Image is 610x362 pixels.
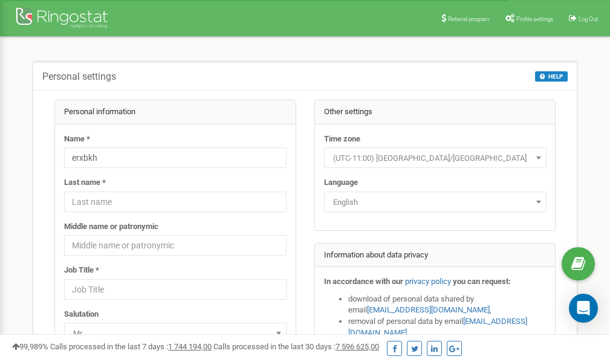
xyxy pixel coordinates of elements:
input: Name [64,147,287,168]
label: Language [324,177,358,189]
div: Information about data privacy [315,244,556,268]
span: Calls processed in the last 7 days : [50,342,212,351]
strong: In accordance with our [324,277,403,286]
a: [EMAIL_ADDRESS][DOMAIN_NAME] [367,305,490,314]
span: 99,989% [12,342,48,351]
label: Time zone [324,134,360,145]
input: Last name [64,192,287,212]
span: Profile settings [516,16,553,22]
label: Job Title * [64,265,99,276]
div: Personal information [55,100,296,124]
u: 1 744 194,00 [168,342,212,351]
li: removal of personal data by email , [348,316,547,338]
div: Open Intercom Messenger [569,294,598,323]
span: Referral program [448,16,490,22]
button: HELP [535,71,568,82]
label: Last name * [64,177,106,189]
label: Salutation [64,309,99,320]
li: download of personal data shared by email , [348,294,547,316]
strong: you can request: [453,277,511,286]
span: (UTC-11:00) Pacific/Midway [324,147,547,168]
span: English [324,192,547,212]
u: 7 596 625,00 [336,342,379,351]
input: Middle name or patronymic [64,235,287,256]
span: Calls processed in the last 30 days : [213,342,379,351]
label: Middle name or patronymic [64,221,158,233]
span: English [328,194,542,211]
h5: Personal settings [42,71,116,82]
span: Log Out [579,16,598,22]
span: Mr. [68,325,282,342]
span: Mr. [64,323,287,343]
span: (UTC-11:00) Pacific/Midway [328,150,542,167]
a: privacy policy [405,277,451,286]
div: Other settings [315,100,556,124]
label: Name * [64,134,90,145]
input: Job Title [64,279,287,300]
